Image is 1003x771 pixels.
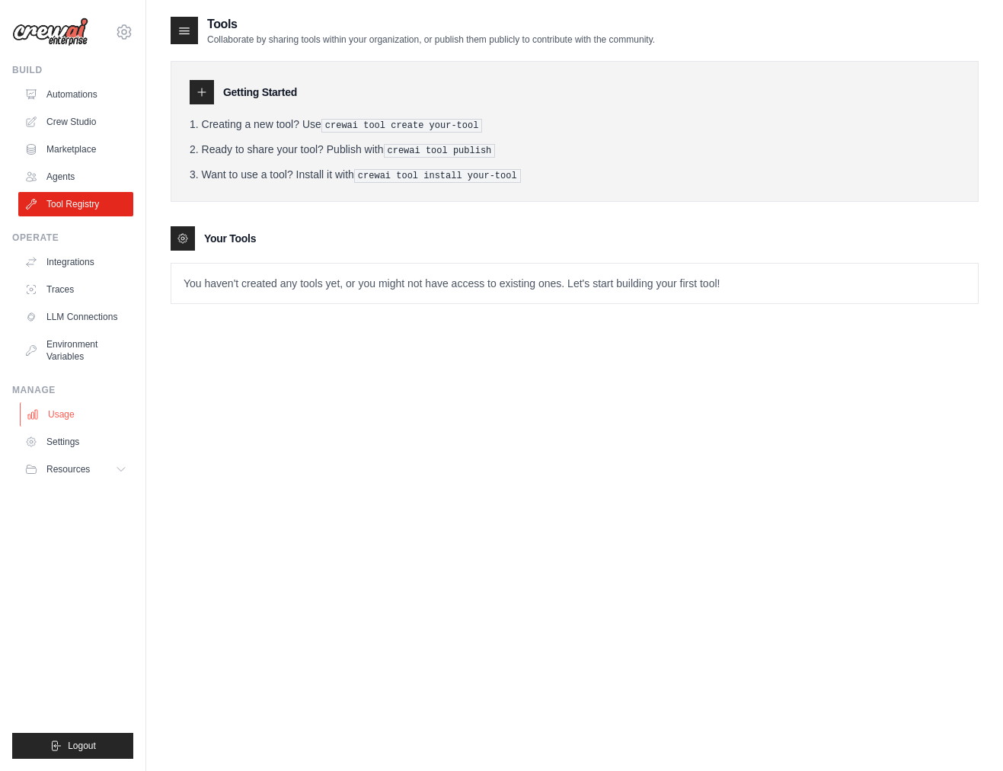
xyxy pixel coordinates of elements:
[190,117,960,133] li: Creating a new tool? Use
[18,192,133,216] a: Tool Registry
[12,18,88,46] img: Logo
[190,142,960,158] li: Ready to share your tool? Publish with
[18,137,133,162] a: Marketplace
[12,733,133,759] button: Logout
[18,305,133,329] a: LLM Connections
[18,430,133,454] a: Settings
[18,332,133,369] a: Environment Variables
[18,110,133,134] a: Crew Studio
[384,144,496,158] pre: crewai tool publish
[321,119,483,133] pre: crewai tool create your-tool
[18,250,133,274] a: Integrations
[207,34,655,46] p: Collaborate by sharing tools within your organization, or publish them publicly to contribute wit...
[68,740,96,752] span: Logout
[20,402,135,427] a: Usage
[223,85,297,100] h3: Getting Started
[18,277,133,302] a: Traces
[354,169,521,183] pre: crewai tool install your-tool
[171,264,978,303] p: You haven't created any tools yet, or you might not have access to existing ones. Let's start bui...
[207,15,655,34] h2: Tools
[204,231,256,246] h3: Your Tools
[12,384,133,396] div: Manage
[12,64,133,76] div: Build
[46,463,90,475] span: Resources
[18,82,133,107] a: Automations
[190,167,960,183] li: Want to use a tool? Install it with
[12,232,133,244] div: Operate
[18,457,133,481] button: Resources
[18,165,133,189] a: Agents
